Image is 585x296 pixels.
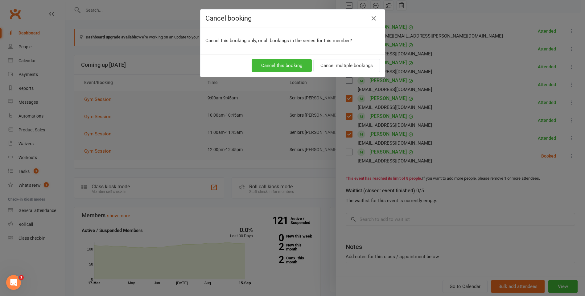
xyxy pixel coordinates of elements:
span: 1 [19,275,24,280]
button: Close [369,14,379,23]
iframe: Intercom live chat [6,275,21,290]
button: Cancel this booking [252,59,312,72]
p: Cancel this booking only, or all bookings in the series for this member? [205,37,380,44]
button: Cancel multiple bookings [313,59,380,72]
h4: Cancel booking [205,14,380,22]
